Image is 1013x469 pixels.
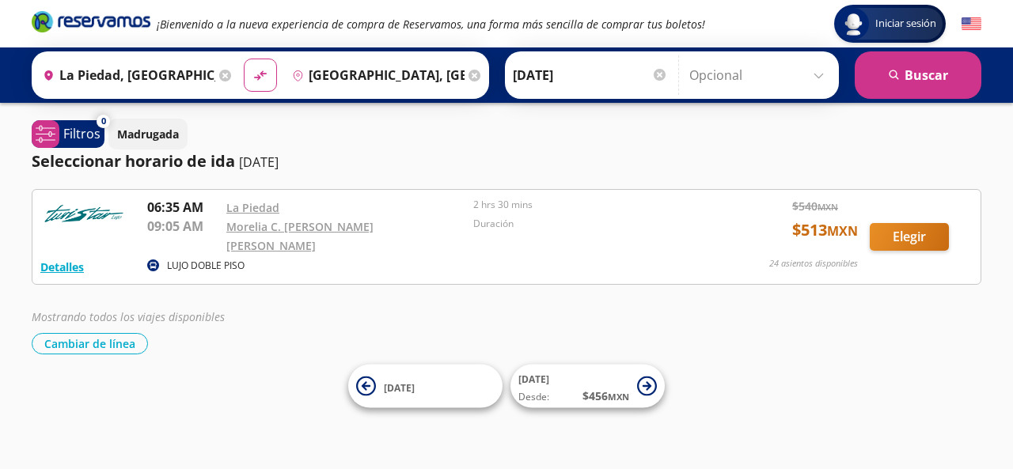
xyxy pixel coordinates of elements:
p: LUJO DOBLE PISO [167,259,245,273]
a: Brand Logo [32,9,150,38]
p: 24 asientos disponibles [769,257,858,270]
input: Buscar Origen [36,55,215,95]
input: Opcional [689,55,831,95]
input: Buscar Destino [286,55,465,95]
a: La Piedad [226,200,279,215]
button: Madrugada [108,119,188,149]
em: Mostrando todos los viajes disponibles [32,309,225,324]
p: 09:05 AM [147,217,218,236]
i: Brand Logo [32,9,150,33]
span: [DATE] [384,380,415,394]
span: Desde: [518,390,549,404]
button: Detalles [40,259,84,275]
p: Filtros [63,124,101,143]
button: [DATE]Desde:$456MXN [510,365,665,408]
p: Seleccionar horario de ida [32,149,235,173]
span: $ 540 [792,198,838,214]
p: 06:35 AM [147,198,218,217]
input: Elegir Fecha [513,55,668,95]
a: Morelia C. [PERSON_NAME] [PERSON_NAME] [226,219,374,253]
button: Cambiar de línea [32,333,148,354]
p: [DATE] [239,153,279,172]
em: ¡Bienvenido a la nueva experiencia de compra de Reservamos, una forma más sencilla de comprar tus... [157,17,705,32]
span: $ 456 [582,388,629,404]
img: RESERVAMOS [40,198,127,229]
small: MXN [827,222,858,240]
button: Buscar [855,51,981,99]
button: Elegir [870,223,949,251]
span: $ 513 [792,218,858,242]
p: Duración [473,217,712,231]
span: 0 [101,115,106,128]
button: 0Filtros [32,120,104,148]
button: English [962,14,981,34]
button: [DATE] [348,365,503,408]
small: MXN [818,201,838,213]
span: [DATE] [518,373,549,386]
span: Iniciar sesión [869,16,943,32]
small: MXN [608,391,629,403]
p: Madrugada [117,126,179,142]
p: 2 hrs 30 mins [473,198,712,212]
